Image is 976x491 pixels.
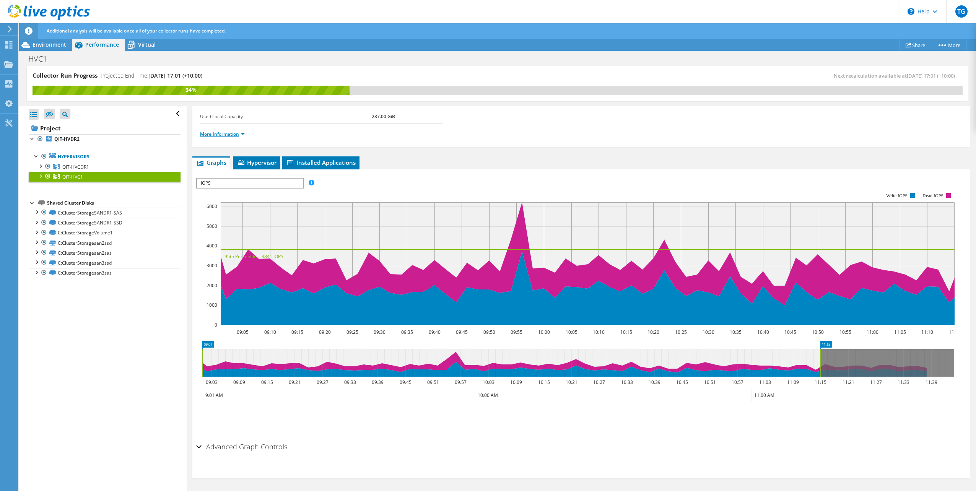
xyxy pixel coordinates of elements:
text: 10:03 [482,379,494,385]
text: 09:10 [264,329,276,335]
text: 10:27 [593,379,605,385]
text: 0 [215,322,217,328]
text: 09:20 [319,329,330,335]
text: 10:33 [621,379,633,385]
span: Additional analysis will be available once all of your collector runs have completed. [47,28,226,34]
span: IOPS [197,179,303,188]
span: Graphs [196,159,226,166]
text: 3000 [207,262,217,269]
text: 09:45 [455,329,467,335]
text: 09:05 [236,329,248,335]
text: 09:40 [428,329,440,335]
div: Shared Cluster Disks [47,198,181,208]
text: 10:57 [731,379,743,385]
span: Performance [85,41,119,48]
a: More [931,39,966,51]
text: 09:25 [346,329,358,335]
text: 10:40 [757,329,769,335]
text: 09:39 [371,379,383,385]
text: 09:57 [454,379,466,385]
span: [DATE] 17:01 (+10:00) [148,72,202,79]
a: Project [29,122,181,134]
text: 10:39 [648,379,660,385]
text: 10:20 [647,329,659,335]
text: 10:25 [675,329,686,335]
text: 10:45 [676,379,688,385]
text: 10:35 [729,329,741,335]
text: 10:15 [620,329,632,335]
b: 5 [372,100,374,106]
a: C:ClusterStorageVolume1 [29,228,181,238]
text: 10:00 [538,329,550,335]
text: 11:00 [866,329,878,335]
text: 11:15 [948,329,960,335]
span: Installed Applications [286,159,356,166]
a: Share [900,39,931,51]
text: 95th Percentile = 3841 IOPS [224,253,283,260]
a: C:ClusterStoragesan2ssd [29,238,181,248]
text: 5000 [207,223,217,229]
a: QIT-HVCDR1 [29,162,181,172]
text: 09:30 [373,329,385,335]
h1: HVC1 [25,55,59,63]
text: 09:03 [205,379,217,385]
text: 09:33 [344,379,356,385]
h4: Projected End Time: [101,72,202,80]
a: C:ClusterStoragesan3sas [29,268,181,278]
text: 09:09 [233,379,245,385]
text: 11:05 [894,329,906,335]
text: 09:35 [401,329,413,335]
text: 10:21 [565,379,577,385]
text: 11:39 [925,379,937,385]
text: 10:45 [784,329,796,335]
text: 10:50 [812,329,823,335]
span: QIT-HVC1 [62,174,83,180]
text: 09:21 [288,379,300,385]
a: C:ClusterStorageSANDR1-SAS [29,208,181,218]
text: 6000 [207,203,217,210]
text: 10:05 [565,329,577,335]
a: QIT-HVC1 [29,172,181,182]
text: 11:27 [870,379,882,385]
h2: Advanced Graph Controls [196,439,287,454]
b: 237.00 GiB [372,113,395,120]
text: Read IOPS [923,193,943,198]
span: QIT-HVCDR1 [62,164,89,170]
text: 09:15 [261,379,273,385]
span: TG [955,5,968,18]
text: 2000 [207,282,217,289]
a: C:ClusterStoragesan3ssd [29,258,181,268]
text: 10:30 [702,329,714,335]
text: 10:09 [510,379,522,385]
b: 44.22 megabits/s [859,100,896,106]
a: C:ClusterStorageSANDR1-SSD [29,218,181,228]
a: C:ClusterStoragesan2sas [29,248,181,258]
b: 6213 at [GEOGRAPHIC_DATA], 3841 at 95% [539,100,633,106]
span: Hypervisor [237,159,277,166]
span: Virtual [138,41,156,48]
text: 11:33 [897,379,909,385]
text: 10:10 [592,329,604,335]
text: 11:21 [842,379,854,385]
text: 1000 [207,302,217,308]
span: [DATE] 17:01 (+10:00) [907,72,955,79]
span: Next recalculation available at [834,72,959,79]
text: 10:51 [704,379,716,385]
svg: \n [908,8,914,15]
text: 10:55 [839,329,851,335]
span: Environment [33,41,66,48]
text: 09:45 [399,379,411,385]
text: 09:55 [510,329,522,335]
b: QIT-HVDR2 [54,136,80,142]
text: 11:09 [787,379,799,385]
text: 4000 [207,242,217,249]
a: Hypervisors [29,152,181,162]
label: Used Local Capacity [200,113,372,120]
text: 10:15 [538,379,550,385]
text: 09:27 [316,379,328,385]
a: QIT-HVDR2 [29,134,181,144]
div: 34% [33,86,350,94]
text: 11:03 [759,379,771,385]
text: 11:15 [814,379,826,385]
text: 11:10 [921,329,933,335]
